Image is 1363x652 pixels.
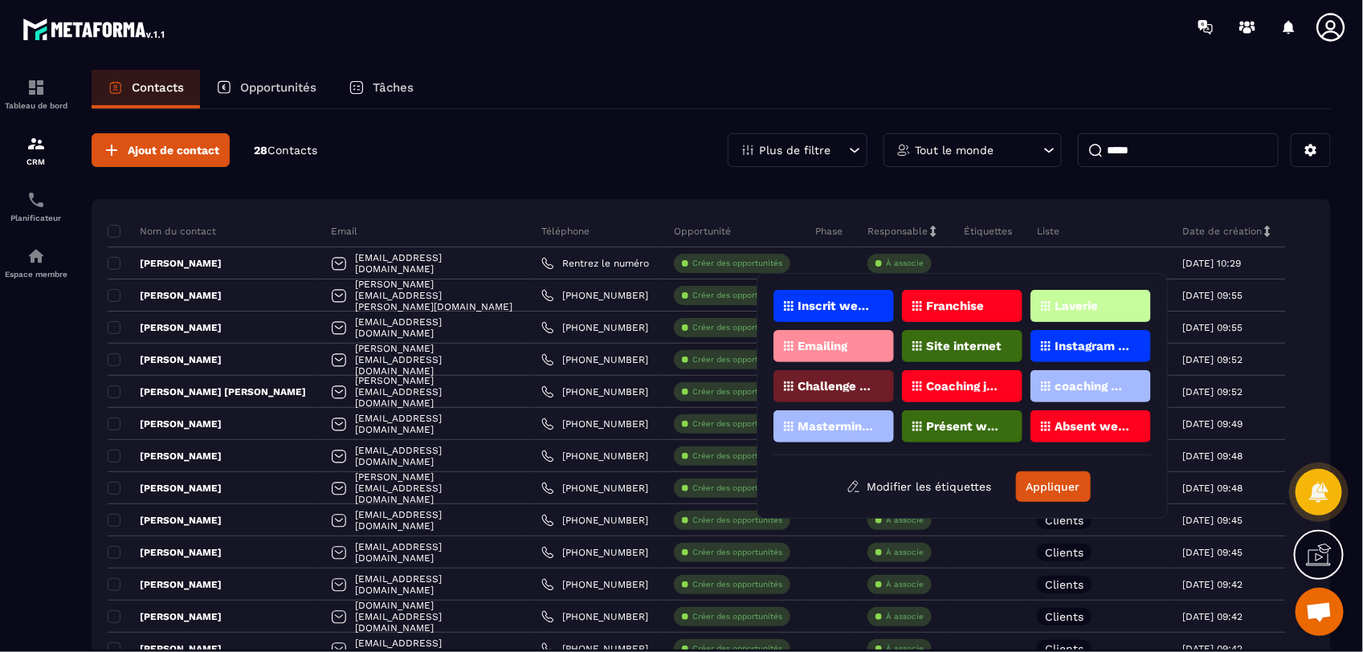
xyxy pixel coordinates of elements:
[867,225,928,238] p: Responsable
[132,80,184,95] p: Contacts
[1182,354,1243,365] p: [DATE] 09:52
[27,78,46,97] img: formation
[4,270,68,279] p: Espace membre
[541,353,648,366] a: [PHONE_NUMBER]
[1037,225,1059,238] p: Liste
[541,482,648,495] a: [PHONE_NUMBER]
[108,385,306,398] p: [PERSON_NAME] [PERSON_NAME]
[1182,225,1262,238] p: Date de création
[4,122,68,178] a: formationformationCRM
[1182,290,1243,301] p: [DATE] 09:55
[692,547,782,558] p: Créer des opportunités
[1045,515,1083,526] p: Clients
[92,133,230,167] button: Ajout de contact
[27,134,46,153] img: formation
[926,421,1004,432] p: Présent webinaire
[541,385,648,398] a: [PHONE_NUMBER]
[692,290,782,301] p: Créer des opportunités
[798,300,875,312] p: Inscrit webinaire
[759,145,830,156] p: Plus de filtre
[108,353,222,366] p: [PERSON_NAME]
[1045,611,1083,622] p: Clients
[815,225,843,238] p: Phase
[915,145,994,156] p: Tout le monde
[1045,579,1083,590] p: Clients
[886,515,924,526] p: À associe
[108,578,222,591] p: [PERSON_NAME]
[92,70,200,108] a: Contacts
[798,421,875,432] p: Mastermind 2
[4,178,68,234] a: schedulerschedulerPlanificateur
[200,70,333,108] a: Opportunités
[835,472,1004,501] button: Modifier les étiquettes
[886,611,924,622] p: À associe
[4,157,68,166] p: CRM
[4,234,68,291] a: automationsautomationsEspace membre
[692,354,782,365] p: Créer des opportunités
[886,547,924,558] p: À associe
[926,300,984,312] p: Franchise
[692,611,782,622] p: Créer des opportunités
[108,610,222,623] p: [PERSON_NAME]
[541,418,648,430] a: [PHONE_NUMBER]
[108,546,222,559] p: [PERSON_NAME]
[926,381,1004,392] p: Coaching jeudi 13h
[373,80,414,95] p: Tâches
[108,450,222,463] p: [PERSON_NAME]
[267,144,317,157] span: Contacts
[798,381,875,392] p: Challenge 27/01
[541,578,648,591] a: [PHONE_NUMBER]
[108,418,222,430] p: [PERSON_NAME]
[4,66,68,122] a: formationformationTableau de bord
[27,190,46,210] img: scheduler
[1045,547,1083,558] p: Clients
[22,14,167,43] img: logo
[1182,418,1243,430] p: [DATE] 09:49
[692,418,782,430] p: Créer des opportunités
[541,450,648,463] a: [PHONE_NUMBER]
[1016,471,1091,502] button: Appliquer
[1182,386,1243,397] p: [DATE] 09:52
[108,482,222,495] p: [PERSON_NAME]
[331,225,357,238] p: Email
[541,289,648,302] a: [PHONE_NUMBER]
[692,386,782,397] p: Créer des opportunités
[541,610,648,623] a: [PHONE_NUMBER]
[1182,547,1243,558] p: [DATE] 09:45
[1182,450,1243,462] p: [DATE] 09:48
[27,247,46,266] img: automations
[692,322,782,333] p: Créer des opportunités
[108,257,222,270] p: [PERSON_NAME]
[692,483,782,494] p: Créer des opportunités
[886,579,924,590] p: À associe
[692,515,782,526] p: Créer des opportunités
[108,289,222,302] p: [PERSON_NAME]
[541,321,648,334] a: [PHONE_NUMBER]
[1055,381,1132,392] p: coaching mardi soir
[1055,340,1132,352] p: Instagram Setting
[692,258,782,269] p: Créer des opportunités
[1296,588,1344,636] div: Ouvrir le chat
[692,579,782,590] p: Créer des opportunités
[1055,421,1132,432] p: Absent webinaire
[4,101,68,110] p: Tableau de bord
[108,225,216,238] p: Nom du contact
[798,340,847,352] p: Emailing
[240,80,316,95] p: Opportunités
[1182,515,1243,526] p: [DATE] 09:45
[964,225,1012,238] p: Étiquettes
[541,546,648,559] a: [PHONE_NUMBER]
[1055,300,1098,312] p: Laverie
[333,70,430,108] a: Tâches
[1182,611,1243,622] p: [DATE] 09:42
[1182,483,1243,494] p: [DATE] 09:48
[674,225,731,238] p: Opportunité
[926,340,1002,352] p: Site internet
[1182,322,1243,333] p: [DATE] 09:55
[541,514,648,527] a: [PHONE_NUMBER]
[1182,579,1243,590] p: [DATE] 09:42
[108,514,222,527] p: [PERSON_NAME]
[254,143,317,158] p: 28
[1182,258,1241,269] p: [DATE] 10:29
[4,214,68,222] p: Planificateur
